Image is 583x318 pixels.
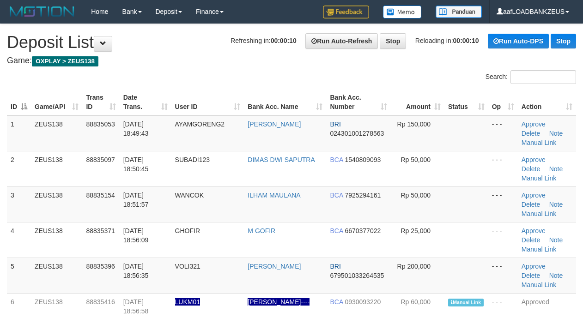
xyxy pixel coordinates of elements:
[380,33,406,49] a: Stop
[345,192,381,199] span: Copy 7925294161 to clipboard
[175,263,200,270] span: VOLI321
[31,89,82,115] th: Game/API: activate to sort column ascending
[448,299,484,306] span: Manually Linked
[175,156,210,163] span: SUBADI123
[7,186,31,222] td: 3
[488,89,518,115] th: Op: activate to sort column ascending
[31,258,82,293] td: ZEUS138
[123,156,149,173] span: [DATE] 18:50:45
[401,156,431,163] span: Rp 50,000
[31,115,82,151] td: ZEUS138
[86,156,115,163] span: 88835097
[401,227,431,234] span: Rp 25,000
[436,6,482,18] img: panduan.png
[549,165,563,173] a: Note
[7,33,576,52] h1: Deposit List
[522,192,546,199] a: Approve
[7,5,77,18] img: MOTION_logo.png
[345,227,381,234] span: Copy 6670377022 to clipboard
[271,37,297,44] strong: 00:00:10
[175,192,204,199] span: WANCOK
[330,272,384,279] span: Copy 679501033264535 to clipboard
[518,89,576,115] th: Action: activate to sort column ascending
[248,192,300,199] a: ILHAM MAULANA
[522,174,557,182] a: Manual Link
[86,263,115,270] span: 88835396
[401,192,431,199] span: Rp 50,000
[383,6,422,18] img: Button%20Memo.svg
[86,298,115,306] span: 88835416
[510,70,576,84] input: Search:
[330,298,343,306] span: BCA
[522,130,540,137] a: Delete
[330,120,340,128] span: BRI
[305,33,378,49] a: Run Auto-Refresh
[7,115,31,151] td: 1
[522,201,540,208] a: Delete
[123,263,149,279] span: [DATE] 18:56:35
[86,120,115,128] span: 88835053
[7,151,31,186] td: 2
[522,272,540,279] a: Delete
[32,56,98,66] span: OXPLAY > ZEUS138
[123,298,149,315] span: [DATE] 18:56:58
[248,156,315,163] a: DIMAS DWI SAPUTRA
[488,222,518,258] td: - - -
[522,281,557,288] a: Manual Link
[7,89,31,115] th: ID: activate to sort column descending
[82,89,119,115] th: Trans ID: activate to sort column ascending
[453,37,479,44] strong: 00:00:10
[397,120,431,128] span: Rp 150,000
[123,120,149,137] span: [DATE] 18:49:43
[120,89,171,115] th: Date Trans.: activate to sort column ascending
[31,186,82,222] td: ZEUS138
[244,89,326,115] th: Bank Acc. Name: activate to sort column ascending
[31,222,82,258] td: ZEUS138
[522,156,546,163] a: Approve
[401,298,431,306] span: Rp 60,000
[31,151,82,186] td: ZEUS138
[488,186,518,222] td: - - -
[175,120,225,128] span: AYAMGORENG2
[323,6,369,18] img: Feedback.jpg
[397,263,431,270] span: Rp 200,000
[488,258,518,293] td: - - -
[330,227,343,234] span: BCA
[488,34,549,48] a: Run Auto-DPS
[86,192,115,199] span: 88835154
[549,236,563,244] a: Note
[415,37,479,44] span: Reloading in:
[123,192,149,208] span: [DATE] 18:51:57
[522,120,546,128] a: Approve
[248,120,301,128] a: [PERSON_NAME]
[231,37,296,44] span: Refreshing in:
[248,263,301,270] a: [PERSON_NAME]
[330,263,340,270] span: BRI
[488,151,518,186] td: - - -
[551,34,576,48] a: Stop
[248,227,275,234] a: M GOFIR
[522,210,557,217] a: Manual Link
[7,222,31,258] td: 4
[175,298,200,306] span: Nama rekening ada tanda titik/strip, harap diedit
[444,89,488,115] th: Status: activate to sort column ascending
[522,246,557,253] a: Manual Link
[522,236,540,244] a: Delete
[248,298,310,306] a: [PERSON_NAME]----
[330,192,343,199] span: BCA
[330,130,384,137] span: Copy 024301001278563 to clipboard
[522,263,546,270] a: Approve
[522,139,557,146] a: Manual Link
[391,89,444,115] th: Amount: activate to sort column ascending
[345,156,381,163] span: Copy 1540809093 to clipboard
[345,298,381,306] span: Copy 0930093220 to clipboard
[549,272,563,279] a: Note
[123,227,149,244] span: [DATE] 18:56:09
[171,89,244,115] th: User ID: activate to sort column ascending
[326,89,391,115] th: Bank Acc. Number: activate to sort column ascending
[486,70,576,84] label: Search:
[522,227,546,234] a: Approve
[549,130,563,137] a: Note
[330,156,343,163] span: BCA
[488,115,518,151] td: - - -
